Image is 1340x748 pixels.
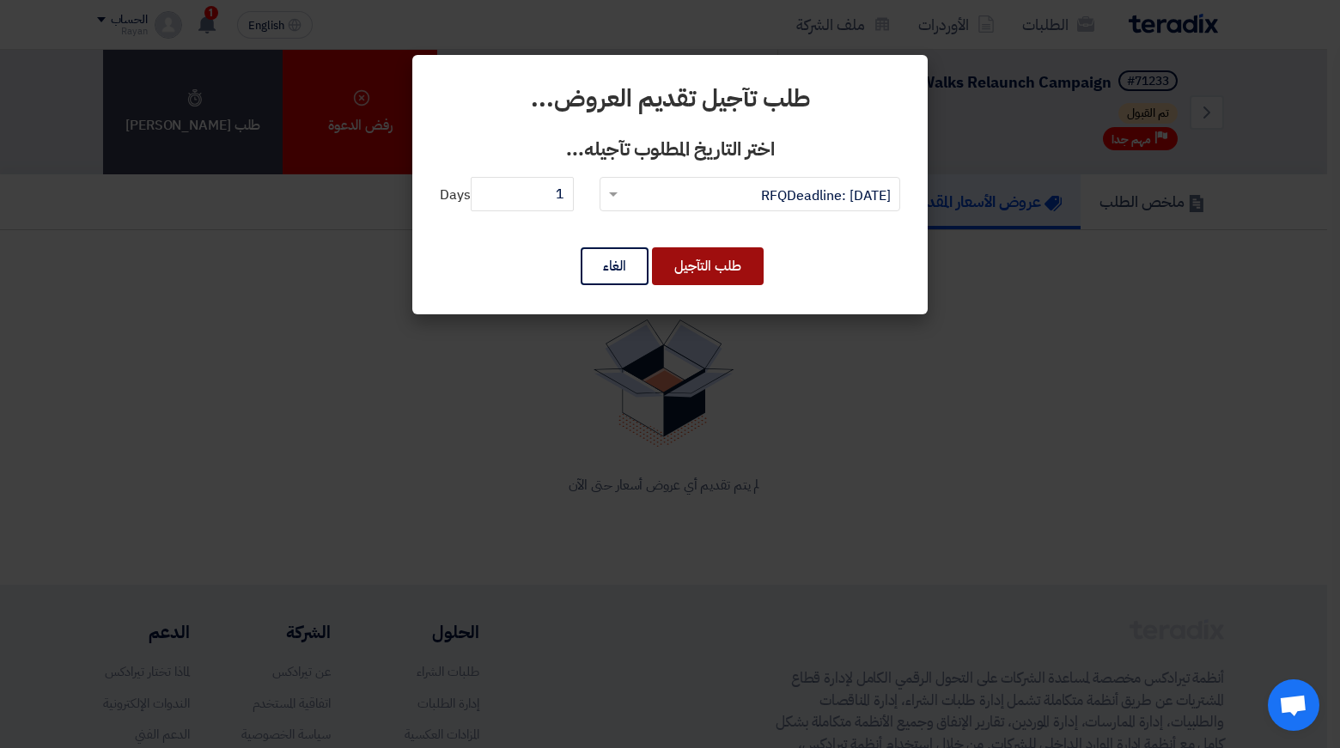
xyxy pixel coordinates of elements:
button: الغاء [581,247,649,285]
button: طلب التآجيل [652,247,764,285]
input: عدد الايام... [471,177,574,211]
h3: اختر التاريخ المطلوب تآجيله... [440,137,900,163]
div: Open chat [1268,679,1319,731]
h2: طلب تآجيل تقديم العروض... [440,82,900,116]
span: Days [440,177,574,211]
